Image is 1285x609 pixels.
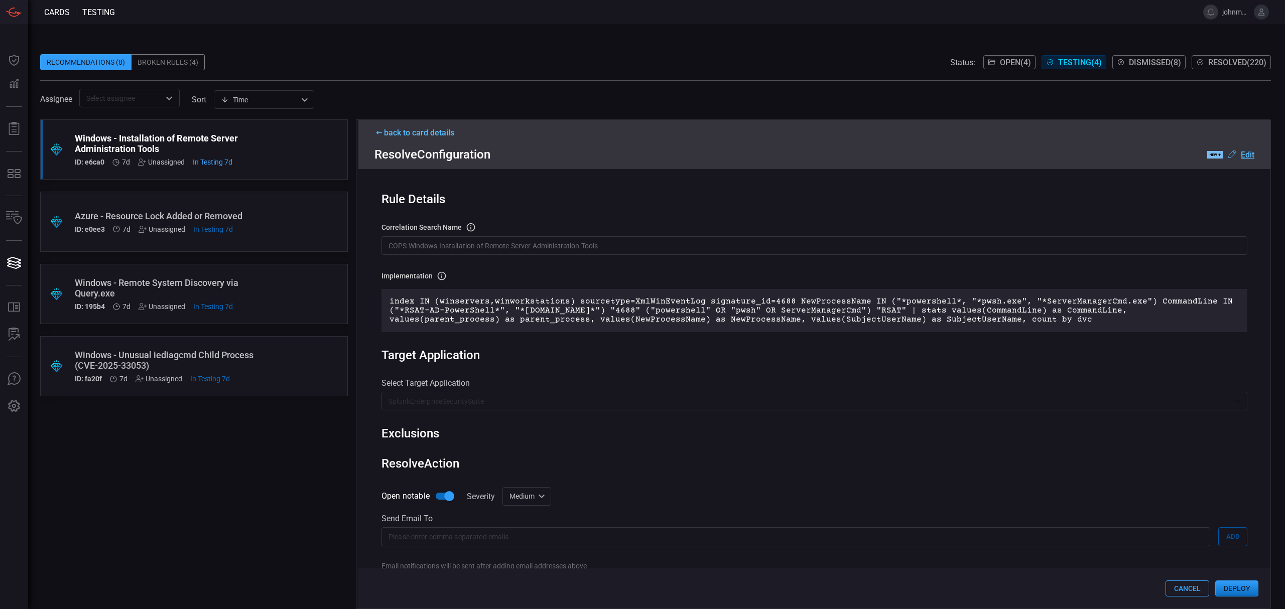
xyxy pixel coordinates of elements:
h5: ID: e0ee3 [75,225,105,233]
input: Please enter comma separated emails [381,527,1210,546]
label: Severity [467,492,495,501]
div: back to card details [374,128,1254,137]
span: Open ( 4 ) [1000,58,1031,67]
div: Recommendations (8) [40,54,132,70]
button: Reports [2,117,26,141]
button: Testing(4) [1042,55,1106,69]
button: Preferences [2,394,26,418]
span: Aug 04, 2025 9:37 AM [122,158,130,166]
span: Aug 04, 2025 9:58 AM [193,302,233,311]
button: Rule Catalog [2,295,26,320]
button: Cards [2,251,26,275]
span: Open notable [381,490,430,502]
div: Unassigned [139,302,185,311]
label: Select Target Application [381,378,1247,388]
button: MITRE - Detection Posture [2,162,26,186]
button: Resolved(220) [1192,55,1271,69]
p: index IN (winservers,winworkstations) sourcetype=XmlWinEventLog signature_id=4688 NewProcessName ... [390,297,1239,324]
span: Testing ( 4 ) [1058,58,1102,67]
p: SplunkEnterpriseSecuritySuite [389,396,1231,406]
div: Unassigned [138,158,185,166]
div: Windows - Unusual iediagcmd Child Process (CVE-2025-33053) [75,350,275,371]
div: Email notifications will be sent after adding email addresses above [381,562,1247,570]
span: Aug 04, 2025 9:56 AM [193,158,232,166]
h3: Implementation [381,272,433,280]
button: Open [162,91,176,105]
button: Cancel [1166,580,1209,596]
span: Cards [44,8,70,17]
p: Medium [509,491,535,501]
u: Edit [1241,150,1254,160]
div: Unassigned [139,225,185,233]
div: Windows - Installation of Remote Server Administration Tools [75,133,275,154]
h5: ID: 195b4 [75,302,105,311]
h5: ID: fa20f [75,375,102,383]
div: Rule Details [381,192,1247,206]
button: Dismissed(8) [1112,55,1186,69]
div: Time [221,95,298,105]
button: Dashboard [2,48,26,72]
h3: correlation search Name [381,223,462,231]
input: Correlation search name [381,236,1247,255]
div: Broken Rules (4) [132,54,205,70]
div: Unassigned [136,375,182,383]
div: Target Application [381,348,1247,362]
span: Assignee [40,94,72,104]
input: Select assignee [82,92,160,104]
span: Aug 04, 2025 9:18 AM [122,225,131,233]
button: Open(4) [983,55,1036,69]
div: Send email to [381,514,1247,523]
button: Deploy [1215,580,1258,596]
h5: ID: e6ca0 [75,158,104,166]
div: Azure - Resource Lock Added or Removed [75,211,275,221]
button: ALERT ANALYSIS [2,323,26,347]
span: Status: [950,58,975,67]
label: sort [192,95,206,104]
span: Dismissed ( 8 ) [1129,58,1181,67]
span: testing [82,8,115,17]
button: Inventory [2,206,26,230]
span: Aug 04, 2025 9:15 AM [119,375,127,383]
span: Aug 04, 2025 9:57 AM [193,225,233,233]
div: Windows - Remote System Discovery via Query.exe [75,277,275,298]
button: Detections [2,72,26,96]
div: Exclusions [381,426,439,440]
span: Aug 04, 2025 9:59 AM [190,375,230,383]
span: Aug 04, 2025 9:15 AM [122,302,131,311]
div: Resolve Action [381,456,1247,471]
button: Ask Us A Question [2,367,26,391]
span: johnmoore [1222,8,1250,16]
span: Resolved ( 220 ) [1208,58,1266,67]
div: Resolve Configuration [374,147,1254,162]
